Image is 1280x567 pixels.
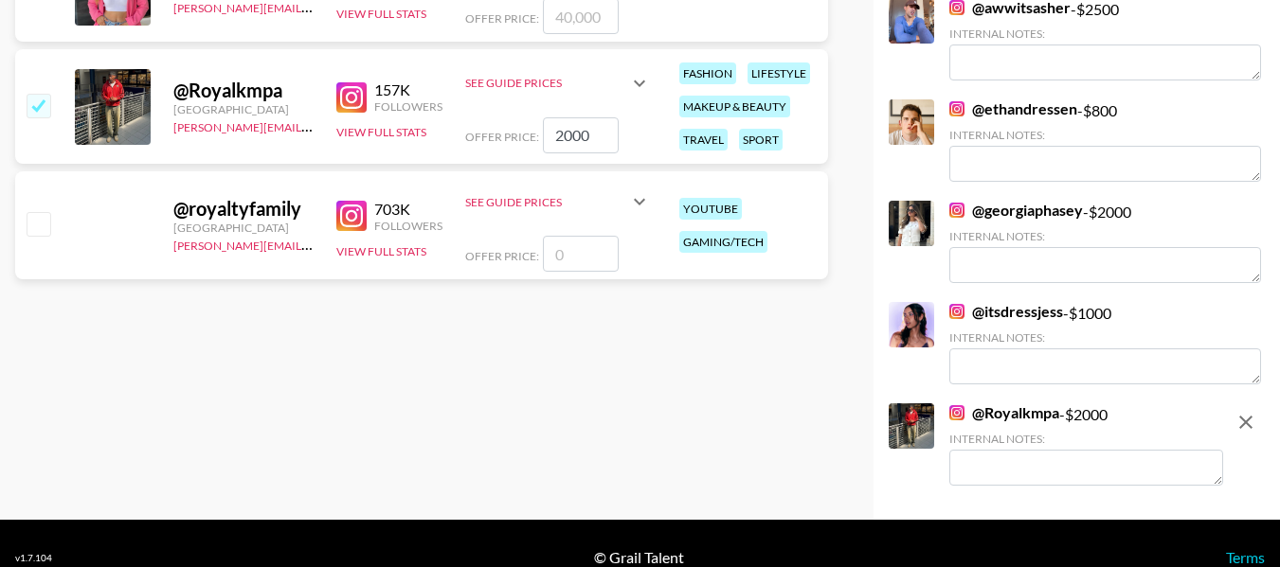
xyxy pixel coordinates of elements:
[465,249,539,263] span: Offer Price:
[949,99,1261,182] div: - $ 800
[374,219,442,233] div: Followers
[594,548,684,567] div: © Grail Talent
[465,179,651,224] div: See Guide Prices
[949,101,965,116] img: Instagram
[949,302,1063,321] a: @itsdressjess
[336,244,426,258] button: View Full Stats
[748,62,810,84] div: lifestyle
[465,11,539,26] span: Offer Price:
[173,102,314,116] div: [GEOGRAPHIC_DATA]
[949,432,1223,446] div: Internal Notes:
[465,130,539,144] span: Offer Price:
[543,117,619,153] input: 1,625
[739,129,783,151] div: sport
[949,302,1261,384] div: - $ 1000
[465,61,651,106] div: See Guide Prices
[15,552,52,564] div: v 1.7.104
[949,403,1059,422] a: @Royalkmpa
[1227,403,1265,441] button: remove
[679,129,728,151] div: travel
[336,201,367,231] img: Instagram
[679,231,767,253] div: gaming/tech
[679,96,790,117] div: makeup & beauty
[173,79,314,102] div: @ Royalkmpa
[949,27,1261,41] div: Internal Notes:
[679,62,736,84] div: fashion
[949,128,1261,142] div: Internal Notes:
[336,7,426,21] button: View Full Stats
[949,203,965,218] img: Instagram
[949,304,965,319] img: Instagram
[465,76,628,90] div: See Guide Prices
[336,125,426,139] button: View Full Stats
[949,403,1223,486] div: - $ 2000
[374,80,442,99] div: 157K
[336,82,367,113] img: Instagram
[949,99,1077,118] a: @ethandressen
[949,201,1261,283] div: - $ 2000
[949,405,965,420] img: Instagram
[374,99,442,114] div: Followers
[374,200,442,219] div: 703K
[679,198,742,220] div: youtube
[173,116,544,134] a: [PERSON_NAME][EMAIL_ADDRESS][PERSON_NAME][DOMAIN_NAME]
[465,195,628,209] div: See Guide Prices
[949,201,1083,220] a: @georgiaphasey
[173,235,454,253] a: [PERSON_NAME][EMAIL_ADDRESS][DOMAIN_NAME]
[543,236,619,272] input: 0
[173,197,314,221] div: @ royaltyfamily
[949,330,1261,345] div: Internal Notes:
[1226,548,1265,566] a: Terms
[949,229,1261,243] div: Internal Notes:
[173,221,314,235] div: [GEOGRAPHIC_DATA]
